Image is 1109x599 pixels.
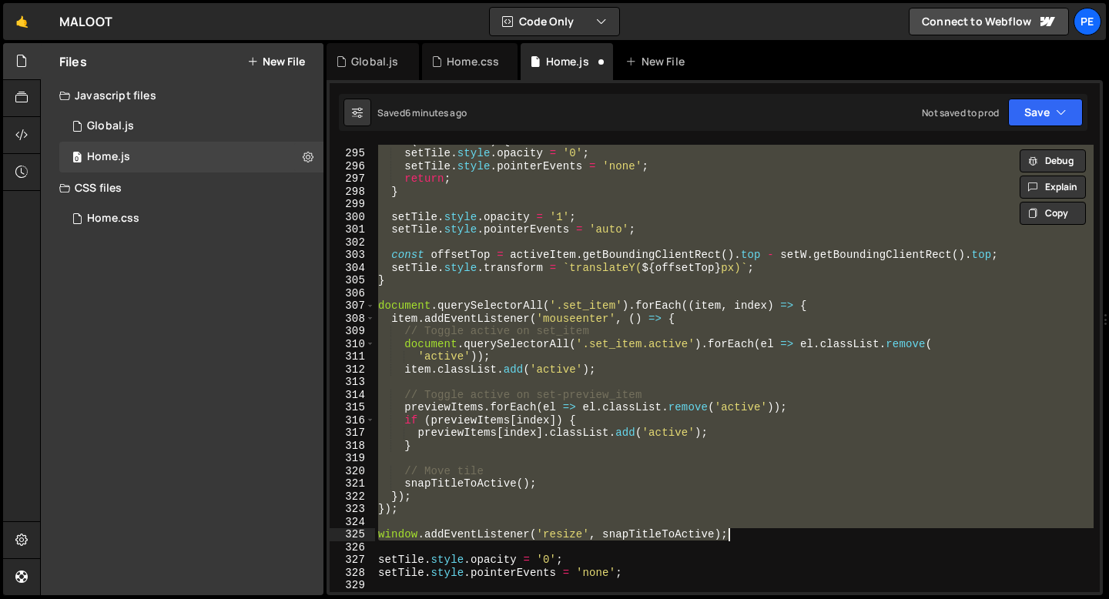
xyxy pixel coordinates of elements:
[330,452,375,465] div: 319
[330,567,375,580] div: 328
[330,579,375,592] div: 329
[330,503,375,516] div: 323
[330,186,375,199] div: 298
[330,516,375,529] div: 324
[330,350,375,363] div: 311
[351,54,398,69] div: Global.js
[59,111,323,142] div: 16127/43325.js
[490,8,619,35] button: Code Only
[59,12,112,31] div: MALOOT
[1074,8,1101,35] a: Pe
[330,541,375,554] div: 326
[330,147,375,160] div: 295
[330,325,375,338] div: 309
[330,490,375,504] div: 322
[909,8,1069,35] a: Connect to Webflow
[87,212,139,226] div: Home.css
[330,389,375,402] div: 314
[330,172,375,186] div: 297
[87,150,130,164] div: Home.js
[330,274,375,287] div: 305
[330,223,375,236] div: 301
[330,477,375,490] div: 321
[330,299,375,313] div: 307
[546,54,589,69] div: Home.js
[330,363,375,376] div: 312
[1020,149,1086,172] button: Debug
[330,554,375,567] div: 327
[330,287,375,300] div: 306
[330,249,375,262] div: 303
[330,211,375,224] div: 300
[330,198,375,211] div: 299
[330,338,375,351] div: 310
[330,236,375,249] div: 302
[1020,202,1086,225] button: Copy
[330,401,375,414] div: 315
[41,80,323,111] div: Javascript files
[330,262,375,275] div: 304
[59,203,323,234] div: 16127/43667.css
[59,142,323,172] div: 16127/43336.js
[3,3,41,40] a: 🤙
[247,55,305,68] button: New File
[330,313,375,326] div: 308
[922,106,999,119] div: Not saved to prod
[447,54,499,69] div: Home.css
[41,172,323,203] div: CSS files
[330,528,375,541] div: 325
[1020,176,1086,199] button: Explain
[87,119,134,133] div: Global.js
[625,54,690,69] div: New File
[330,414,375,427] div: 316
[330,440,375,453] div: 318
[72,152,82,165] span: 0
[330,427,375,440] div: 317
[330,465,375,478] div: 320
[377,106,467,119] div: Saved
[330,376,375,389] div: 313
[1008,99,1083,126] button: Save
[405,106,467,119] div: 6 minutes ago
[59,53,87,70] h2: Files
[330,160,375,173] div: 296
